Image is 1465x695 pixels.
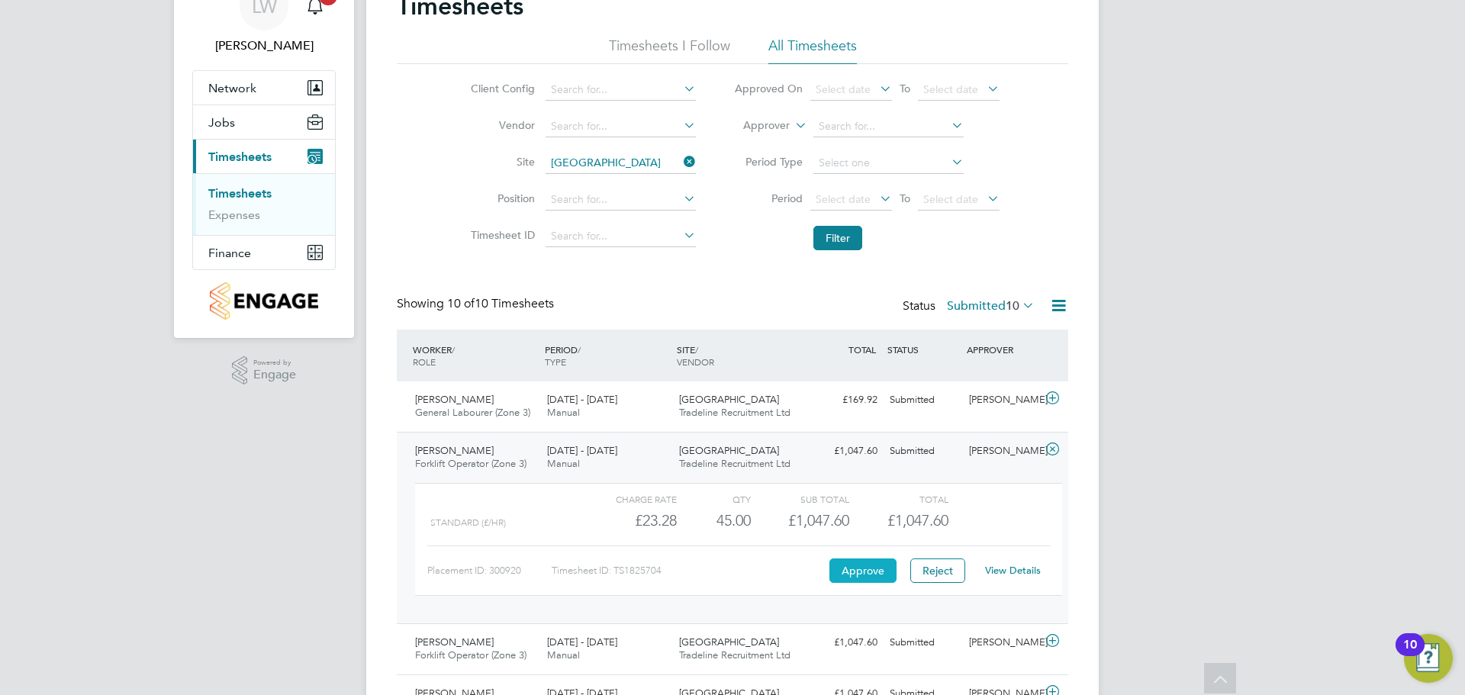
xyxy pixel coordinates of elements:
[232,356,297,385] a: Powered byEngage
[546,116,696,137] input: Search for...
[415,444,494,457] span: [PERSON_NAME]
[677,356,714,368] span: VENDOR
[447,296,554,311] span: 10 Timesheets
[578,508,677,533] div: £23.28
[253,356,296,369] span: Powered by
[848,343,876,356] span: TOTAL
[895,188,915,208] span: To
[578,490,677,508] div: Charge rate
[547,444,617,457] span: [DATE] - [DATE]
[415,406,530,419] span: General Labourer (Zone 3)
[547,457,580,470] span: Manual
[813,116,964,137] input: Search for...
[193,173,335,235] div: Timesheets
[452,343,455,356] span: /
[1006,298,1019,314] span: 10
[804,388,884,413] div: £169.92
[466,118,535,132] label: Vendor
[734,155,803,169] label: Period Type
[1404,634,1453,683] button: Open Resource Center, 10 new notifications
[734,191,803,205] label: Period
[415,648,526,661] span: Forklift Operator (Zone 3)
[546,189,696,211] input: Search for...
[208,115,235,130] span: Jobs
[963,439,1042,464] div: [PERSON_NAME]
[546,153,696,174] input: Search for...
[447,296,475,311] span: 10 of
[210,282,317,320] img: countryside-properties-logo-retina.png
[192,37,336,55] span: Louis Woodcock
[751,490,849,508] div: Sub Total
[804,439,884,464] div: £1,047.60
[397,296,557,312] div: Showing
[679,635,779,648] span: [GEOGRAPHIC_DATA]
[547,393,617,406] span: [DATE] - [DATE]
[679,393,779,406] span: [GEOGRAPHIC_DATA]
[677,508,751,533] div: 45.00
[813,226,862,250] button: Filter
[923,82,978,96] span: Select date
[695,343,698,356] span: /
[208,186,272,201] a: Timesheets
[415,457,526,470] span: Forklift Operator (Zone 3)
[679,457,790,470] span: Tradeline Recruitment Ltd
[947,298,1035,314] label: Submitted
[409,336,541,375] div: WORKER
[721,118,790,134] label: Approver
[208,208,260,222] a: Expenses
[208,81,256,95] span: Network
[193,71,335,105] button: Network
[547,635,617,648] span: [DATE] - [DATE]
[430,517,506,528] span: Standard (£/HR)
[546,226,696,247] input: Search for...
[985,564,1041,577] a: View Details
[208,246,251,260] span: Finance
[466,155,535,169] label: Site
[829,558,897,583] button: Approve
[547,648,580,661] span: Manual
[427,558,552,583] div: Placement ID: 300920
[923,192,978,206] span: Select date
[849,490,948,508] div: Total
[768,37,857,64] li: All Timesheets
[415,635,494,648] span: [PERSON_NAME]
[813,153,964,174] input: Select one
[887,511,948,529] span: £1,047.60
[679,406,790,419] span: Tradeline Recruitment Ltd
[673,336,805,375] div: SITE
[963,336,1042,363] div: APPROVER
[751,508,849,533] div: £1,047.60
[193,105,335,139] button: Jobs
[963,630,1042,655] div: [PERSON_NAME]
[677,490,751,508] div: QTY
[903,296,1038,317] div: Status
[816,82,871,96] span: Select date
[413,356,436,368] span: ROLE
[466,191,535,205] label: Position
[884,630,963,655] div: Submitted
[466,228,535,242] label: Timesheet ID
[884,439,963,464] div: Submitted
[545,356,566,368] span: TYPE
[609,37,730,64] li: Timesheets I Follow
[541,336,673,375] div: PERIOD
[884,388,963,413] div: Submitted
[253,368,296,381] span: Engage
[546,79,696,101] input: Search for...
[1403,645,1417,664] div: 10
[679,444,779,457] span: [GEOGRAPHIC_DATA]
[193,236,335,269] button: Finance
[679,648,790,661] span: Tradeline Recruitment Ltd
[910,558,965,583] button: Reject
[884,336,963,363] div: STATUS
[415,393,494,406] span: [PERSON_NAME]
[734,82,803,95] label: Approved On
[963,388,1042,413] div: [PERSON_NAME]
[804,630,884,655] div: £1,047.60
[208,150,272,164] span: Timesheets
[578,343,581,356] span: /
[193,140,335,173] button: Timesheets
[816,192,871,206] span: Select date
[466,82,535,95] label: Client Config
[895,79,915,98] span: To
